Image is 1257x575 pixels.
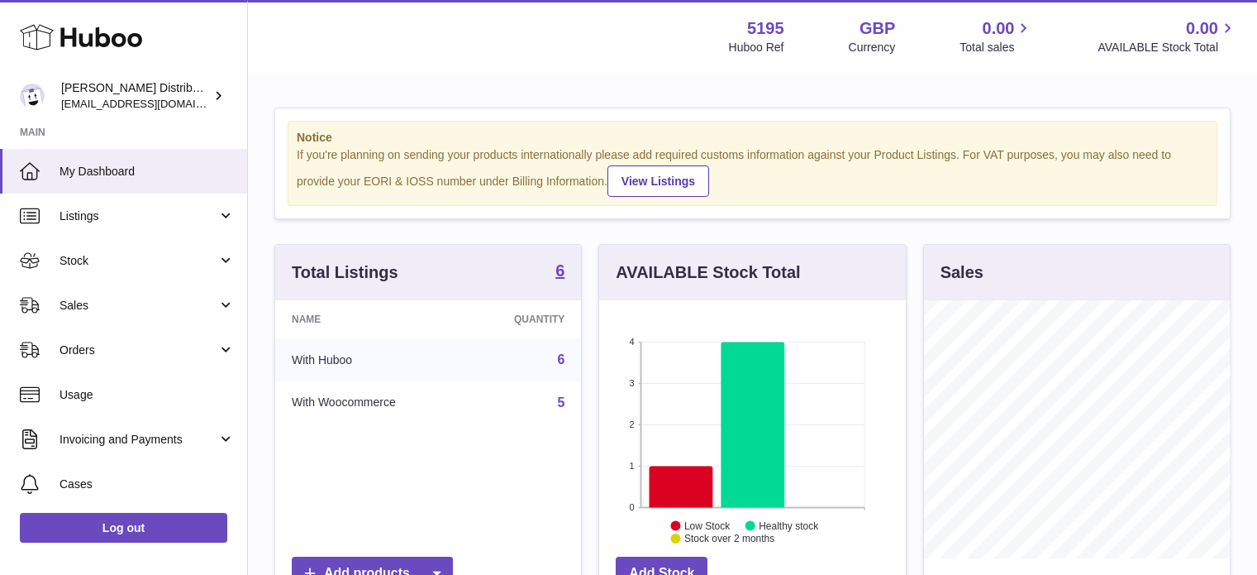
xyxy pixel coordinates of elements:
strong: 5195 [747,17,784,40]
img: mccormackdistr@gmail.com [20,84,45,108]
span: Stock [60,253,217,269]
span: 0.00 [983,17,1015,40]
span: Sales [60,298,217,314]
div: Huboo Ref [729,40,784,55]
span: Invoicing and Payments [60,432,217,448]
a: 6 [555,262,564,282]
h3: AVAILABLE Stock Total [616,261,800,284]
strong: GBP [859,17,895,40]
div: If you're planning on sending your products internationally please add required customs informati... [297,147,1208,197]
span: Cases [60,477,235,492]
text: Healthy stock [759,520,819,531]
div: [PERSON_NAME] Distribution [61,80,210,112]
text: 1 [630,461,635,471]
a: 0.00 Total sales [959,17,1033,55]
a: 6 [557,352,564,367]
th: Quantity [465,300,582,338]
th: Name [275,300,465,338]
span: My Dashboard [60,164,235,180]
h3: Sales [940,261,983,284]
text: 0 [630,502,635,512]
strong: 6 [555,262,564,279]
text: Stock over 2 months [684,533,774,544]
text: Low Stock [684,520,731,531]
strong: Notice [297,130,1208,146]
a: View Listings [607,165,709,197]
h3: Total Listings [292,261,398,284]
td: With Huboo [275,338,465,381]
text: 2 [630,419,635,429]
a: 0.00 AVAILABLE Stock Total [1097,17,1237,55]
span: Usage [60,387,235,403]
text: 4 [630,337,635,347]
span: Listings [60,208,217,224]
span: Total sales [959,40,1033,55]
div: Currency [849,40,896,55]
text: 3 [630,378,635,388]
span: Orders [60,343,217,358]
span: [EMAIL_ADDRESS][DOMAIN_NAME] [61,97,243,110]
a: Log out [20,513,227,543]
td: With Woocommerce [275,381,465,424]
span: AVAILABLE Stock Total [1097,40,1237,55]
span: 0.00 [1186,17,1218,40]
a: 5 [557,395,564,410]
